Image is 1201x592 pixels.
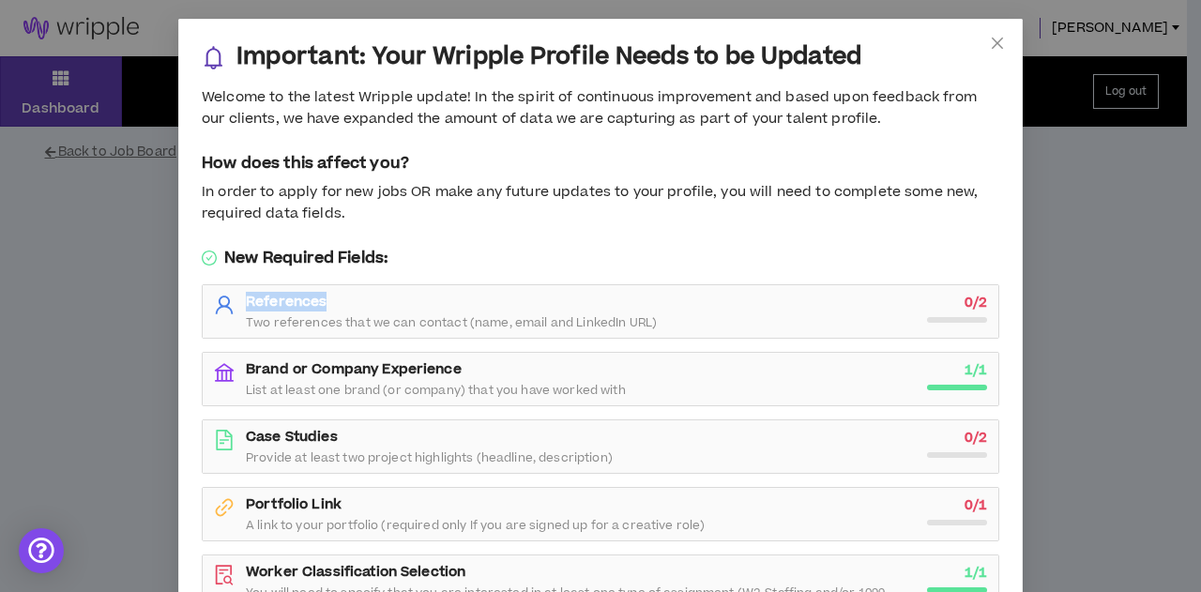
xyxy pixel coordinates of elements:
[214,362,235,383] span: bank
[965,495,987,515] strong: 0 / 1
[236,42,861,72] h3: Important: Your Wripple Profile Needs to be Updated
[965,428,987,448] strong: 0 / 2
[965,563,987,583] strong: 1 / 1
[202,87,999,129] div: Welcome to the latest Wripple update! In the spirit of continuous improvement and based upon feed...
[202,247,999,269] h5: New Required Fields:
[990,36,1005,51] span: close
[246,315,657,330] span: Two references that we can contact (name, email and LinkedIn URL)
[214,295,235,315] span: user
[202,182,999,224] div: In order to apply for new jobs OR make any future updates to your profile, you will need to compl...
[965,293,987,312] strong: 0 / 2
[246,494,342,514] strong: Portfolio Link
[246,562,465,582] strong: Worker Classification Selection
[202,250,217,266] span: check-circle
[972,19,1023,69] button: Close
[19,528,64,573] div: Open Intercom Messenger
[246,359,462,379] strong: Brand or Company Experience
[246,427,338,447] strong: Case Studies
[202,46,225,69] span: bell
[965,360,987,380] strong: 1 / 1
[202,152,999,175] h5: How does this affect you?
[214,430,235,450] span: file-text
[246,518,705,533] span: A link to your portfolio (required only If you are signed up for a creative role)
[214,565,235,585] span: file-search
[246,450,613,465] span: Provide at least two project highlights (headline, description)
[214,497,235,518] span: link
[246,292,327,311] strong: References
[246,383,626,398] span: List at least one brand (or company) that you have worked with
